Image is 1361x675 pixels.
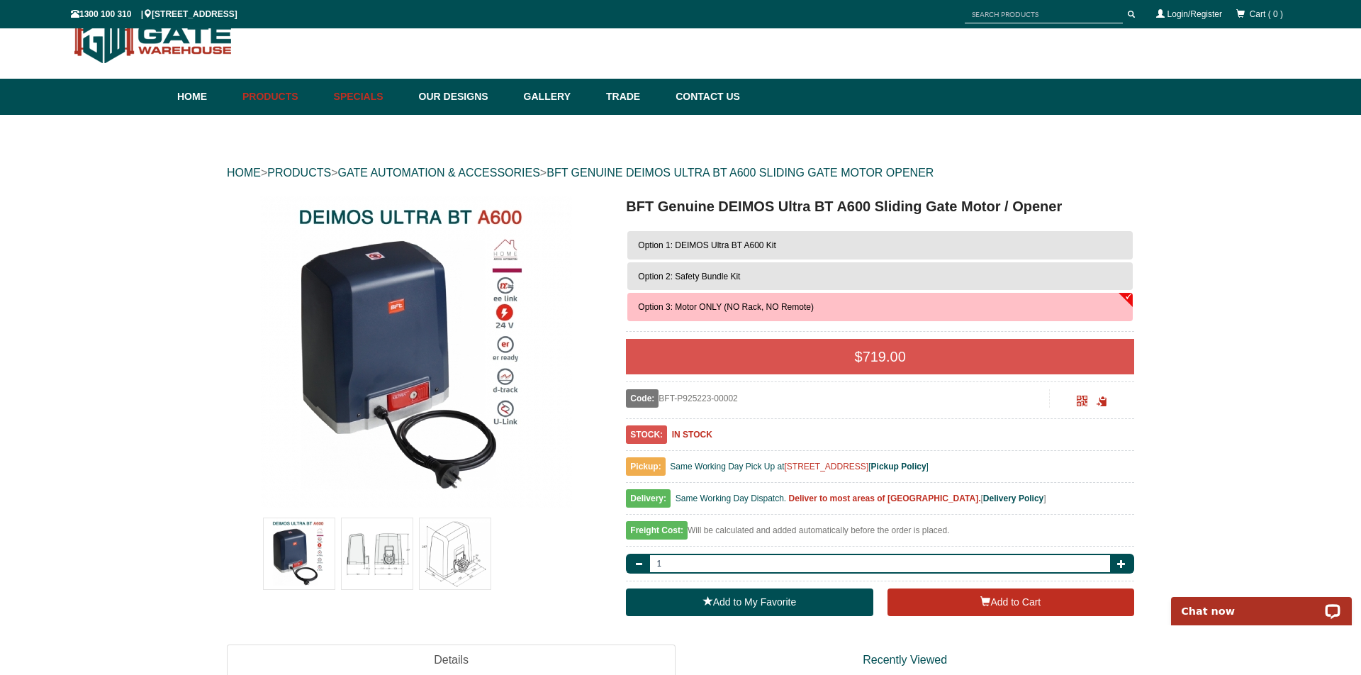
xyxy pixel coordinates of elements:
[267,167,331,179] a: PRODUCTS
[983,493,1043,503] a: Delivery Policy
[638,240,776,250] span: Option 1: DEIMOS Ultra BT A600 Kit
[264,518,335,589] img: BFT Genuine DEIMOS Ultra BT A600 Sliding Gate Motor / Opener
[626,339,1134,374] div: $
[626,522,1134,547] div: Will be calculated and added automatically before the order is placed.
[71,9,237,19] span: 1300 100 310 | [STREET_ADDRESS]
[227,167,261,179] a: HOME
[626,521,688,540] span: Freight Cost:
[177,79,235,115] a: Home
[871,462,926,472] a: Pickup Policy
[887,588,1134,617] button: Add to Cart
[626,457,665,476] span: Pickup:
[547,167,934,179] a: BFT GENUINE DEIMOS ULTRA BT A600 SLIDING GATE MOTOR OPENER
[627,293,1133,321] button: Option 3: Motor ONLY (NO Rack, NO Remote)
[626,389,1049,408] div: BFT-P925223-00002
[1250,9,1283,19] span: Cart ( 0 )
[1167,9,1222,19] a: Login/Register
[1077,398,1087,408] a: Click to enlarge and scan to share.
[412,79,517,115] a: Our Designs
[260,196,572,508] img: BFT Genuine DEIMOS Ultra BT A600 Sliding Gate Motor / Opener - Option 3: Motor ONLY (NO Rack, NO ...
[670,462,929,472] span: Same Working Day Pick Up at [ ]
[71,6,236,72] img: Gate Warehouse
[627,231,1133,260] button: Option 1: DEIMOS Ultra BT A600 Kit
[626,389,659,408] span: Code:
[676,493,787,503] span: Same Working Day Dispatch.
[235,79,327,115] a: Products
[626,425,667,444] span: STOCK:
[1162,581,1361,625] iframe: LiveChat chat widget
[785,462,869,472] a: [STREET_ADDRESS]
[342,518,413,589] img: BFT Genuine DEIMOS Ultra BT A600 Sliding Gate Motor / Opener
[626,588,873,617] a: Add to My Favorite
[863,349,906,364] span: 719.00
[1097,396,1107,407] span: Click to copy the URL
[599,79,668,115] a: Trade
[517,79,599,115] a: Gallery
[626,490,1134,515] div: [ ]
[337,167,539,179] a: GATE AUTOMATION & ACCESSORIES
[228,196,603,508] a: BFT Genuine DEIMOS Ultra BT A600 Sliding Gate Motor / Opener - Option 3: Motor ONLY (NO Rack, NO ...
[672,430,712,440] b: IN STOCK
[668,79,740,115] a: Contact Us
[789,493,981,503] b: Deliver to most areas of [GEOGRAPHIC_DATA].
[626,196,1134,217] h1: BFT Genuine DEIMOS Ultra BT A600 Sliding Gate Motor / Opener
[627,262,1133,291] button: Option 2: Safety Bundle Kit
[638,272,740,281] span: Option 2: Safety Bundle Kit
[420,518,491,589] img: BFT Genuine DEIMOS Ultra BT A600 Sliding Gate Motor / Opener
[638,302,814,312] span: Option 3: Motor ONLY (NO Rack, NO Remote)
[227,150,1134,196] div: > > >
[965,6,1123,23] input: SEARCH PRODUCTS
[626,489,671,508] span: Delivery:
[327,79,412,115] a: Specials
